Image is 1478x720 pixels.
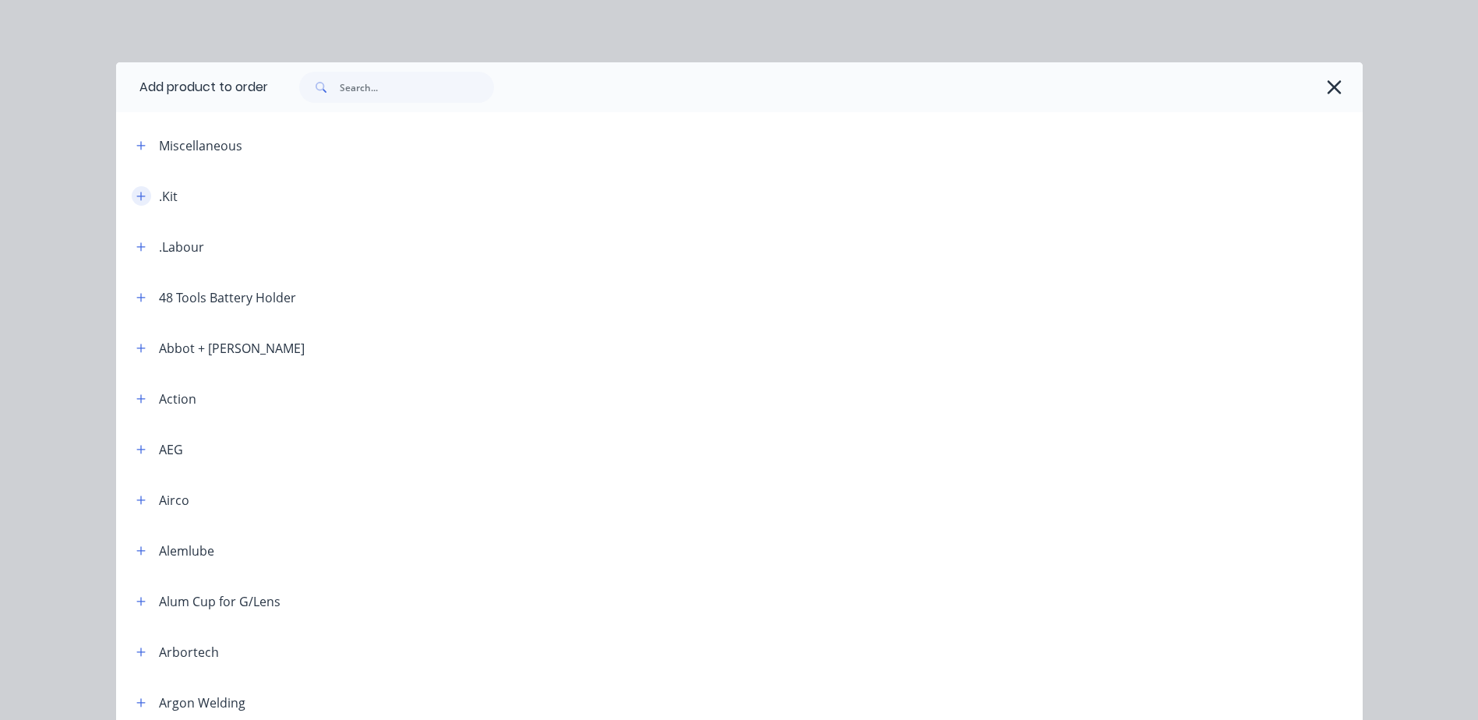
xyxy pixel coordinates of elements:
[159,491,189,510] div: Airco
[159,440,183,459] div: AEG
[159,136,242,155] div: Miscellaneous
[340,72,494,103] input: Search...
[159,592,280,611] div: Alum Cup for G/Lens
[159,694,245,712] div: Argon Welding
[159,339,305,358] div: Abbot + [PERSON_NAME]
[159,643,219,662] div: Arbortech
[159,238,204,256] div: .Labour
[159,390,196,408] div: Action
[159,288,296,307] div: 48 Tools Battery Holder
[116,62,268,112] div: Add product to order
[159,187,178,206] div: .Kit
[159,542,214,560] div: Alemlube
